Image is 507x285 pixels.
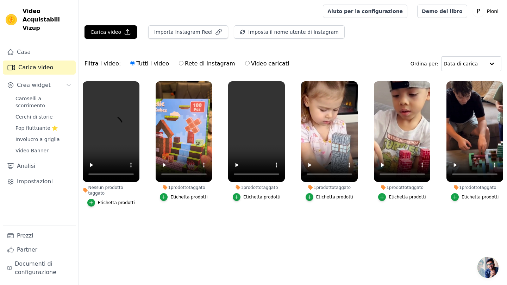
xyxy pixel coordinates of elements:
[6,14,17,25] img: Visup
[84,25,137,39] button: Carica video
[234,25,344,39] button: Imposta il nome utente di Instagram
[378,193,426,201] button: Etichetta prodotti
[160,193,207,201] button: Etichetta prodotti
[83,185,139,196] div: Nessun prodotto taggato
[3,45,76,59] a: Casa
[179,61,183,65] input: Rete di Instagram
[11,123,76,133] a: Pop fluttuante ⭐
[11,112,76,122] a: Cerchi di storie
[3,243,76,257] a: Partner
[11,134,76,144] a: Involucro a griglia
[451,193,499,201] button: Etichetta prodotti
[228,185,285,190] div: 1 prodotto taggato
[374,185,431,190] div: 1 prodotto taggato
[170,194,207,200] div: Etichetta prodotti
[15,113,53,120] span: Cerchi di storie
[130,61,135,65] input: Tutti i video
[3,229,76,243] a: Prezzi
[179,59,236,68] label: Rete di Instagram
[156,185,212,190] div: 1 prodotto taggato
[98,200,135,205] div: Etichetta prodotti
[245,59,290,68] label: Video caricati
[15,125,58,132] span: Pop fluttuante ⭐
[462,194,499,200] div: Etichetta prodotti
[15,136,60,143] span: Involucro a griglia
[484,5,501,18] p: Pioni
[411,56,501,71] div: Ordina per:
[446,185,503,190] div: 1 prodotto taggato
[323,5,407,18] a: Aiuto per la configurazione
[473,5,501,18] button: P Pioni
[233,193,280,201] button: Etichetta prodotti
[15,95,71,109] span: Caroselli a scorrimento
[23,7,73,32] span: Video Acquistabili Vizup
[11,146,76,156] a: Video Banner
[301,185,358,190] div: 1 prodotto taggato
[477,257,499,278] div: Apri la chat
[389,194,426,200] div: Etichetta prodotti
[11,94,76,110] a: Caroselli a scorrimento
[87,199,135,207] button: Etichetta prodotti
[243,194,280,200] div: Etichetta prodotti
[3,61,76,75] a: Carica video
[148,25,228,39] button: Importa Instagram Reel
[3,78,76,92] button: Crea widget
[15,147,49,154] span: Video Banner
[17,81,51,89] span: Crea widget
[245,61,250,65] input: Video caricati
[3,257,76,279] a: Documenti di configurazione
[316,194,353,200] div: Etichetta prodotti
[84,56,293,72] div: Filtra i video:
[3,159,76,173] a: Analisi
[417,5,467,18] a: Demo del libro
[3,175,76,189] a: Impostazioni
[306,193,353,201] button: Etichetta prodotti
[130,59,169,68] label: Tutti i video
